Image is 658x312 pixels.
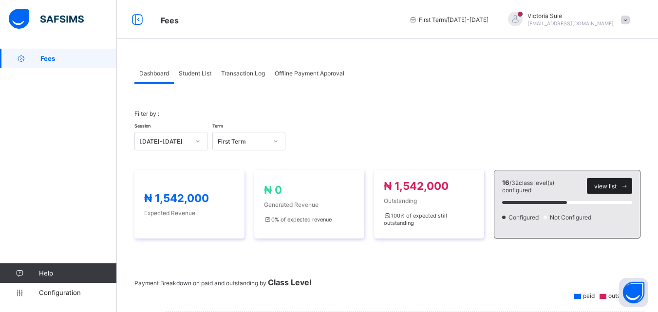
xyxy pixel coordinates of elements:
span: Generated Revenue [264,201,355,208]
span: Victoria Sule [527,12,614,19]
span: Help [39,269,116,277]
span: Student List [179,70,211,77]
span: session/term information [409,16,489,23]
div: [DATE]-[DATE] [140,138,189,145]
span: Not Configured [549,214,594,221]
span: Configured [508,214,542,221]
span: Fees [161,16,179,25]
span: view list [594,183,617,190]
span: paid [583,292,595,299]
span: Transaction Log [221,70,265,77]
span: Session [134,123,150,128]
span: / 32 class level(s) configured [502,179,554,194]
div: First Term [218,138,267,145]
span: Filter by : [134,110,159,117]
span: Outstanding [384,197,474,204]
span: 100 % of expected still outstanding [384,212,447,226]
span: outstanding [608,292,640,299]
span: 16 [502,179,509,186]
span: 0 % of expected revenue [264,216,332,223]
span: Fees [40,55,117,62]
div: VictoriaSule [498,12,635,28]
span: Dashboard [139,70,169,77]
span: Class Level [268,277,311,287]
span: ₦ 1,542,000 [144,192,209,204]
span: Expected Revenue [144,209,235,217]
span: Payment Breakdown on paid and outstanding by [134,279,311,287]
span: ₦ 1,542,000 [384,180,449,192]
span: [EMAIL_ADDRESS][DOMAIN_NAME] [527,20,614,26]
span: Configuration [39,289,116,296]
span: ₦ 0 [264,184,282,196]
span: Offline Payment Approval [275,70,344,77]
button: Open asap [619,278,648,307]
span: Term [212,123,223,128]
img: safsims [9,9,84,29]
